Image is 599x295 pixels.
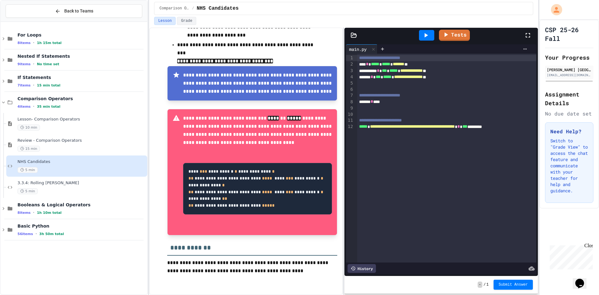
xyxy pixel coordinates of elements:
[17,83,31,87] span: 7 items
[346,55,354,61] div: 1
[17,180,146,186] span: 3.3.4: Rolling [PERSON_NAME]
[36,231,37,236] span: •
[346,86,354,93] div: 6
[17,138,146,143] span: Review - Comparison Operators
[545,90,593,107] h2: Assignment Details
[573,270,593,289] iframe: chat widget
[159,6,189,11] span: Comparison Operators
[17,188,38,194] span: 5 min
[17,41,31,45] span: 8 items
[197,5,238,12] span: NHS Candidates
[17,62,31,66] span: 9 items
[64,8,93,14] span: Back to Teams
[33,210,34,215] span: •
[33,104,34,109] span: •
[17,202,146,208] span: Booleans & Logical Operators
[486,282,489,287] span: 1
[547,243,593,269] iframe: chat widget
[33,40,34,45] span: •
[550,128,588,135] h3: Need Help?
[547,73,592,77] div: [EMAIL_ADDRESS][DOMAIN_NAME]
[192,6,194,11] span: /
[37,105,60,109] span: 35 min total
[33,61,34,66] span: •
[37,62,59,66] span: No time set
[37,83,60,87] span: 15 min total
[346,80,354,86] div: 5
[547,67,592,72] div: [PERSON_NAME] [GEOGRAPHIC_DATA]
[17,146,40,152] span: 15 min
[17,105,31,109] span: 4 items
[346,124,354,136] div: 12
[17,159,146,165] span: NHS Candidates
[545,25,593,43] h1: CSP 25-26 Fall
[346,46,370,52] div: main.py
[177,17,196,25] button: Grade
[348,264,376,273] div: History
[484,282,486,287] span: /
[17,75,146,80] span: If Statements
[478,282,482,288] span: -
[346,92,354,99] div: 7
[499,282,528,287] span: Submit Answer
[37,211,61,215] span: 1h 10m total
[545,53,593,62] h2: Your Progress
[544,2,564,17] div: My Account
[33,83,34,88] span: •
[2,2,43,40] div: Chat with us now!Close
[17,96,146,101] span: Comparison Operators
[6,4,142,18] button: Back to Teams
[17,211,31,215] span: 8 items
[17,125,40,130] span: 10 min
[17,117,146,122] span: Lesson- Comparison Operators
[545,110,593,117] div: No due date set
[17,232,33,236] span: 56 items
[346,74,354,80] div: 4
[346,105,354,111] div: 9
[346,44,377,54] div: main.py
[39,232,64,236] span: 3h 50m total
[346,111,354,118] div: 10
[494,280,533,290] button: Submit Answer
[17,167,38,173] span: 5 min
[17,223,146,229] span: Basic Python
[37,41,61,45] span: 1h 15m total
[346,99,354,105] div: 8
[17,32,146,38] span: For Loops
[439,30,470,41] a: Tests
[550,138,588,194] p: Switch to "Grade View" to access the chat feature and communicate with your teacher for help and ...
[346,61,354,67] div: 2
[346,117,354,124] div: 11
[346,68,354,74] div: 3
[17,53,146,59] span: Nested If Statements
[154,17,176,25] button: Lesson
